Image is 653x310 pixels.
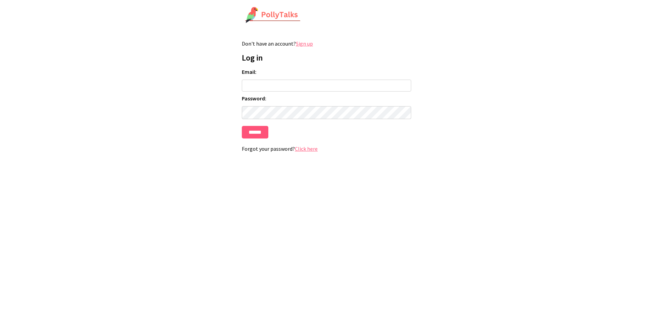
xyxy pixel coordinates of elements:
[295,145,318,152] a: Click here
[242,40,411,47] p: Don't have an account?
[245,7,301,24] img: PollyTalks Logo
[242,95,411,102] label: Password:
[296,40,313,47] a: Sign up
[242,52,411,63] h1: Log in
[242,68,411,75] label: Email:
[242,145,411,152] p: Forgot your password?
